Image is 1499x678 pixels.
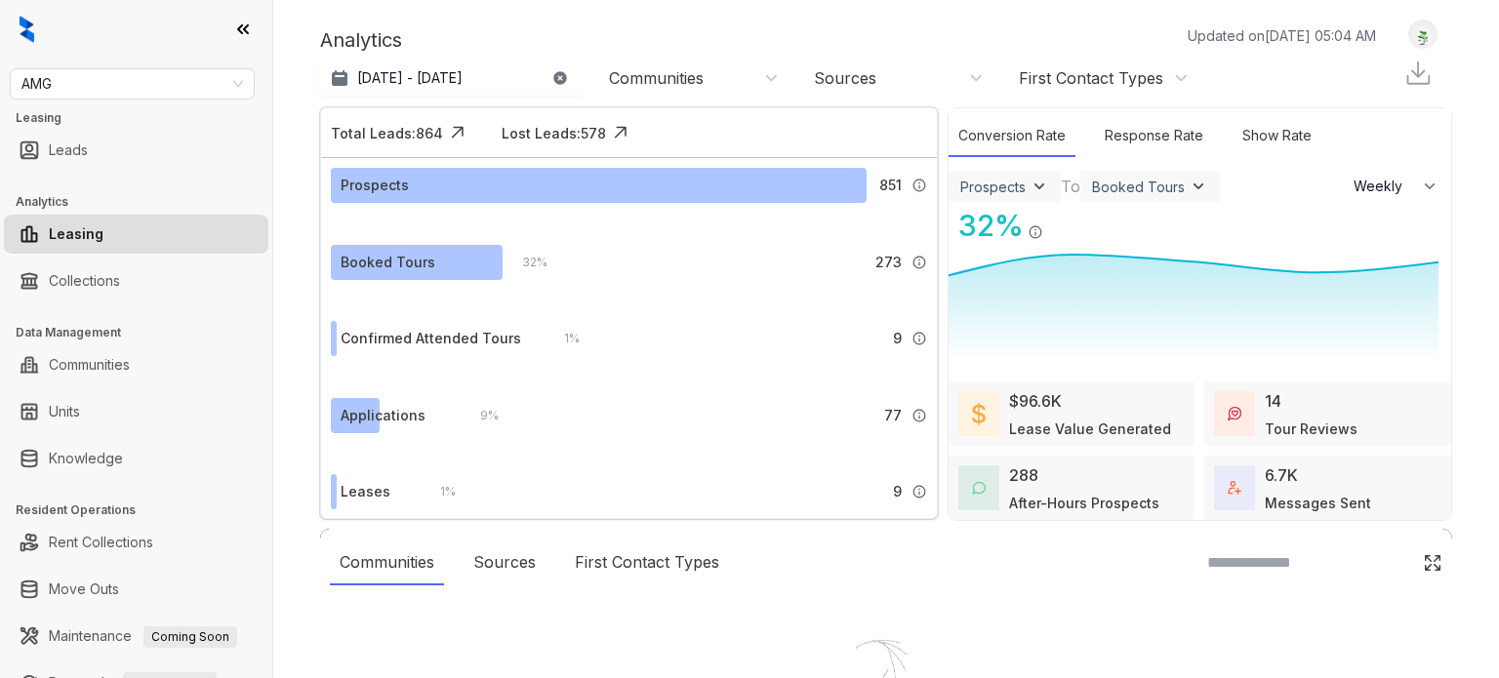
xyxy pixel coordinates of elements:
[1423,553,1442,573] img: Click Icon
[1043,207,1073,236] img: Click Icon
[814,67,876,89] div: Sources
[4,617,268,656] li: Maintenance
[49,131,88,170] a: Leads
[341,175,409,196] div: Prospects
[320,25,402,55] p: Analytics
[1095,115,1213,157] div: Response Rate
[49,523,153,562] a: Rent Collections
[1009,419,1171,439] div: Lease Value Generated
[341,328,521,349] div: Confirmed Attended Tours
[1265,389,1281,413] div: 14
[875,252,902,273] span: 273
[4,131,268,170] li: Leads
[16,501,272,519] h3: Resident Operations
[1409,24,1437,45] img: UserAvatar
[912,331,927,346] img: Info
[4,215,268,254] li: Leasing
[49,345,130,384] a: Communities
[1265,419,1357,439] div: Tour Reviews
[893,481,902,502] span: 9
[1228,481,1241,495] img: TotalFum
[609,67,704,89] div: Communities
[1009,389,1062,413] div: $96.6K
[330,540,444,585] div: Communities
[16,109,272,127] h3: Leasing
[1265,463,1298,487] div: 6.7K
[1189,177,1208,196] img: ViewFilterArrow
[972,402,986,425] img: LeaseValue
[49,261,120,300] a: Collections
[949,115,1075,157] div: Conversion Rate
[21,69,243,99] span: AMG
[912,408,927,423] img: Info
[1009,493,1159,513] div: After-Hours Prospects
[502,123,606,143] div: Lost Leads: 578
[16,193,272,211] h3: Analytics
[545,328,580,349] div: 1 %
[972,481,986,496] img: AfterHoursConversations
[1382,554,1398,571] img: SearchIcon
[16,324,272,341] h3: Data Management
[49,215,103,254] a: Leasing
[4,523,268,562] li: Rent Collections
[949,204,1024,248] div: 32 %
[606,118,635,147] img: Click Icon
[912,484,927,499] img: Info
[341,405,425,426] div: Applications
[4,261,268,300] li: Collections
[1092,179,1185,195] div: Booked Tours
[1342,169,1451,204] button: Weekly
[1228,407,1241,420] img: TourReviews
[4,570,268,609] li: Move Outs
[912,255,927,270] img: Info
[1354,177,1413,196] span: Weekly
[464,540,546,585] div: Sources
[1030,177,1049,196] img: ViewFilterArrow
[320,60,584,96] button: [DATE] - [DATE]
[1019,67,1163,89] div: First Contact Types
[879,175,902,196] span: 851
[4,439,268,478] li: Knowledge
[503,252,547,273] div: 32 %
[960,179,1026,195] div: Prospects
[565,540,729,585] div: First Contact Types
[1233,115,1321,157] div: Show Rate
[1009,463,1038,487] div: 288
[1061,175,1080,198] div: To
[884,405,902,426] span: 77
[443,118,472,147] img: Click Icon
[331,123,443,143] div: Total Leads: 864
[49,570,119,609] a: Move Outs
[893,328,902,349] span: 9
[1188,25,1376,46] p: Updated on [DATE] 05:04 AM
[20,16,34,43] img: logo
[912,178,927,193] img: Info
[461,405,499,426] div: 9 %
[49,439,123,478] a: Knowledge
[1028,224,1043,240] img: Info
[4,345,268,384] li: Communities
[1403,59,1433,88] img: Download
[1265,493,1371,513] div: Messages Sent
[143,626,237,648] span: Coming Soon
[341,481,390,502] div: Leases
[341,252,435,273] div: Booked Tours
[421,481,456,502] div: 1 %
[49,392,80,431] a: Units
[4,392,268,431] li: Units
[357,68,463,88] p: [DATE] - [DATE]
